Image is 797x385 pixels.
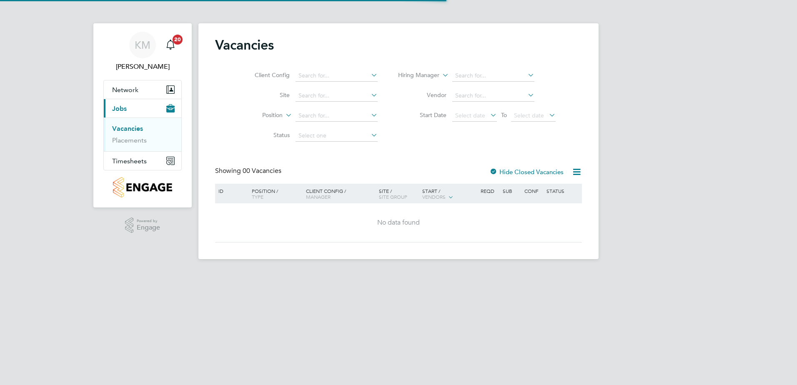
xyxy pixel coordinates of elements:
[296,90,378,102] input: Search for...
[125,217,160,233] a: Powered byEngage
[455,112,485,119] span: Select date
[215,37,274,53] h2: Vacancies
[137,217,160,225] span: Powered by
[296,110,378,122] input: Search for...
[103,32,182,72] a: KM[PERSON_NAME]
[112,157,147,165] span: Timesheets
[235,111,283,120] label: Position
[242,71,290,79] label: Client Config
[104,117,181,151] div: Jobs
[452,90,534,102] input: Search for...
[243,167,281,175] span: 00 Vacancies
[112,86,138,94] span: Network
[113,177,172,197] img: countryside-properties-logo-retina.png
[215,167,283,175] div: Showing
[173,35,183,45] span: 20
[103,177,182,197] a: Go to home page
[216,218,581,227] div: No data found
[522,184,544,198] div: Conf
[162,32,179,58] a: 20
[514,112,544,119] span: Select date
[135,40,150,50] span: KM
[501,184,522,198] div: Sub
[379,193,407,200] span: Site Group
[112,136,147,144] a: Placements
[398,91,446,99] label: Vendor
[112,105,127,112] span: Jobs
[104,152,181,170] button: Timesheets
[499,110,509,120] span: To
[252,193,263,200] span: Type
[377,184,421,204] div: Site /
[489,168,564,176] label: Hide Closed Vacancies
[93,23,192,207] nav: Main navigation
[306,193,331,200] span: Manager
[104,99,181,117] button: Jobs
[242,91,290,99] label: Site
[479,184,500,198] div: Reqd
[112,125,143,132] a: Vacancies
[420,184,479,205] div: Start /
[398,111,446,119] label: Start Date
[422,193,446,200] span: Vendors
[246,184,304,204] div: Position /
[296,130,378,142] input: Select one
[104,80,181,99] button: Network
[216,184,246,198] div: ID
[103,62,182,72] span: Kyle Munden
[242,131,290,139] label: Status
[544,184,581,198] div: Status
[137,224,160,231] span: Engage
[391,71,439,80] label: Hiring Manager
[296,70,378,82] input: Search for...
[304,184,377,204] div: Client Config /
[452,70,534,82] input: Search for...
